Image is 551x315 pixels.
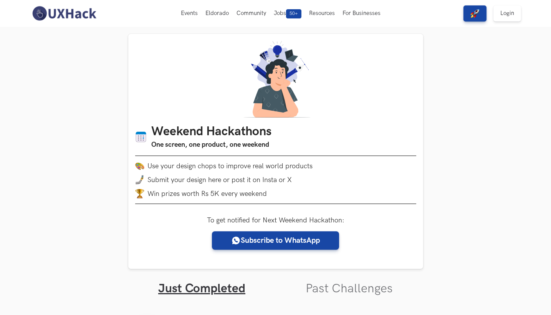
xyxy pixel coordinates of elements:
[30,5,98,22] img: UXHack-logo.png
[207,216,344,224] label: To get notified for Next Weekend Hackathon:
[493,5,521,22] a: Login
[135,131,147,143] img: Calendar icon
[306,281,393,296] a: Past Challenges
[135,189,144,198] img: trophy.png
[158,281,245,296] a: Just Completed
[212,231,339,250] a: Subscribe to WhatsApp
[147,176,292,184] span: Submit your design here or post it on Insta or X
[239,41,313,118] img: A designer thinking
[151,124,271,139] h1: Weekend Hackathons
[151,139,271,150] h3: One screen, one product, one weekend
[135,175,144,184] img: mobile-in-hand.png
[135,189,416,198] li: Win prizes worth Rs 5K every weekend
[128,269,423,296] ul: Tabs Interface
[470,9,480,18] img: rocket
[286,9,301,18] span: 50+
[135,161,416,171] li: Use your design chops to improve real world products
[135,161,144,171] img: palette.png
